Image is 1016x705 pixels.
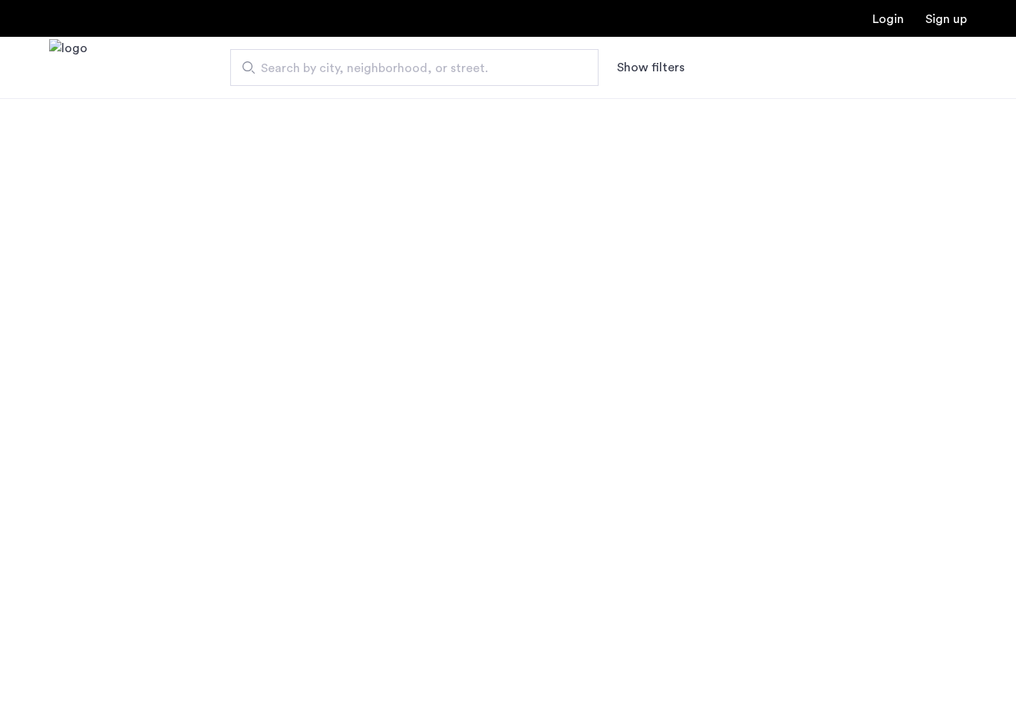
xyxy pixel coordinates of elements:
[230,49,599,86] input: Apartment Search
[49,39,87,97] img: logo
[49,39,87,97] a: Cazamio Logo
[261,59,556,77] span: Search by city, neighborhood, or street.
[617,58,684,77] button: Show or hide filters
[873,13,904,25] a: Login
[925,13,967,25] a: Registration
